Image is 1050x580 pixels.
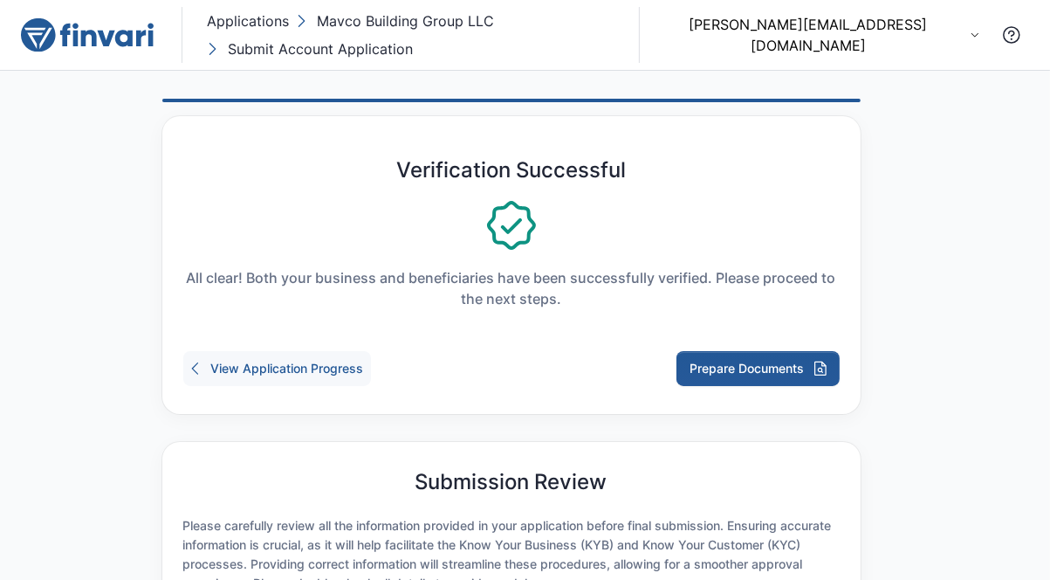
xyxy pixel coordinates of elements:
[203,35,416,63] button: Submit Account Application
[228,38,413,59] p: Submit Account Application
[994,17,1029,52] button: Contact Support
[396,158,626,183] h5: Verification Successful
[183,351,371,386] button: View Application Progress
[676,351,840,386] button: Prepare Documents
[203,7,292,35] button: Applications
[207,10,289,31] p: Applications
[292,7,498,35] button: Mavco Building Group LLC
[183,267,840,309] p: All clear! Both your business and beneficiaries have been successfully verified. Please proceed t...
[654,14,964,56] p: [PERSON_NAME][EMAIL_ADDRESS][DOMAIN_NAME]
[654,14,980,56] button: [PERSON_NAME][EMAIL_ADDRESS][DOMAIN_NAME]
[415,470,607,495] h5: Submission Review
[21,17,154,52] img: logo
[317,10,494,31] p: Mavco Building Group LLC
